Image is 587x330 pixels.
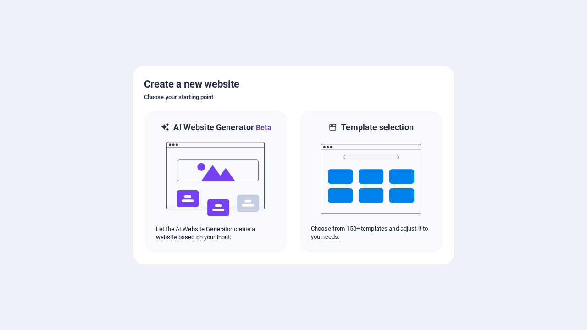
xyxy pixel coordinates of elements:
h5: Create a new website [144,77,443,92]
div: Template selectionChoose from 150+ templates and adjust it to you needs. [299,110,443,253]
h6: Template selection [341,122,413,133]
p: Choose from 150+ templates and adjust it to you needs. [311,225,431,241]
p: Let the AI Website Generator create a website based on your input. [156,225,276,242]
img: ai [166,133,266,225]
span: Beta [254,123,271,132]
div: AI Website GeneratorBetaaiLet the AI Website Generator create a website based on your input. [144,110,288,253]
h6: Choose your starting point [144,92,443,103]
h6: AI Website Generator [173,122,271,133]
